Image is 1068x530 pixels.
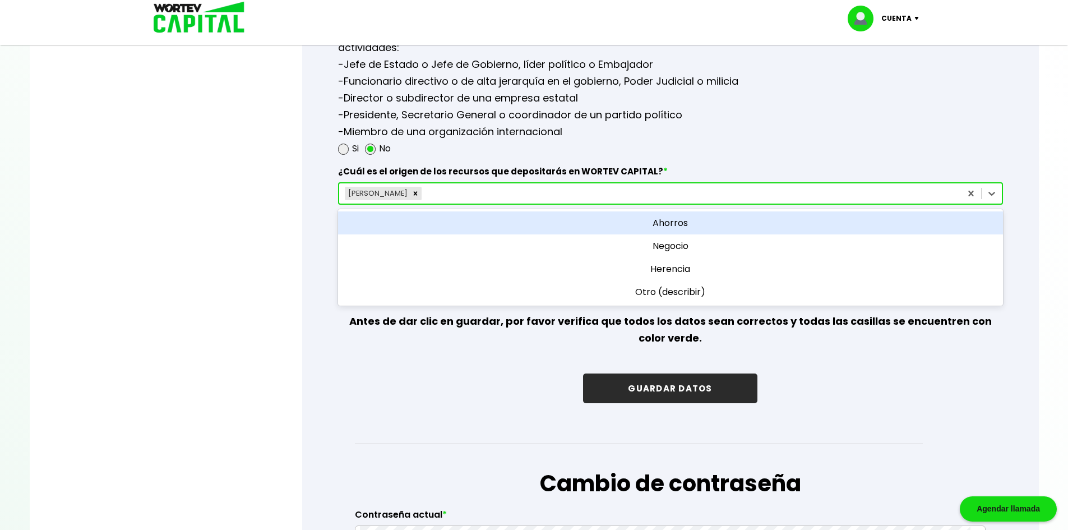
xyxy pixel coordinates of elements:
[338,280,1003,303] div: Otro (describir)
[912,17,927,20] img: icon-down
[355,467,986,500] h1: Cambio de contraseña
[338,166,1003,183] label: ¿Cuál es el origen de los recursos que depositarás en WORTEV CAPITAL?
[960,496,1057,522] div: Agendar llamada
[338,56,1003,140] p: -Jefe de Estado o Jefe de Gobierno, líder político o Embajador -Funcionario directivo o de alta j...
[848,6,881,31] img: profile-image
[355,509,986,526] label: Contraseña actual
[379,140,391,157] label: No
[352,140,359,157] label: Si
[583,374,757,403] button: GUARDAR DATOS
[881,10,912,27] p: Cuenta
[338,257,1003,280] div: Herencia
[338,211,1003,234] div: Ahorros
[345,187,409,200] div: [PERSON_NAME]
[349,314,992,345] b: Antes de dar clic en guardar, por favor verifica que todos los datos sean correctos y todas las c...
[409,187,422,200] div: Remove Sueldo
[338,234,1003,257] div: Negocio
